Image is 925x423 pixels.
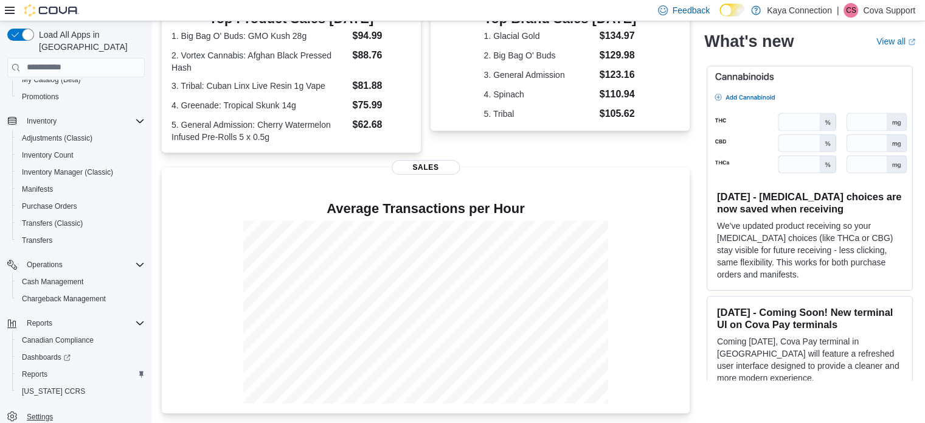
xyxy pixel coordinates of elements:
[17,199,145,214] span: Purchase Orders
[600,87,637,102] dd: $110.94
[863,3,915,18] p: Cova Support
[22,218,83,228] span: Transfers (Classic)
[22,294,106,304] span: Chargeback Management
[22,369,47,379] span: Reports
[12,88,150,105] button: Promotions
[22,335,94,345] span: Canadian Compliance
[24,4,79,16] img: Cova
[719,4,745,16] input: Dark Mode
[17,350,75,365] a: Dashboards
[27,318,52,328] span: Reports
[171,201,680,216] h4: Average Transactions per Hour
[17,216,88,231] a: Transfers (Classic)
[22,92,59,102] span: Promotions
[22,386,85,396] span: [US_STATE] CCRS
[17,131,97,145] a: Adjustments (Classic)
[837,3,839,18] p: |
[27,116,57,126] span: Inventory
[22,114,61,128] button: Inventory
[17,274,88,289] a: Cash Management
[17,199,82,214] a: Purchase Orders
[600,107,637,121] dd: $105.62
[352,98,411,113] dd: $75.99
[600,48,637,63] dd: $129.98
[12,290,150,307] button: Chargeback Management
[876,37,915,46] a: View allExternal link
[12,383,150,400] button: [US_STATE] CCRS
[171,119,347,143] dt: 5. General Admission: Cherry Watermelon Infused Pre-Rolls 5 x 0.5g
[17,367,52,382] a: Reports
[17,292,111,306] a: Chargeback Management
[22,316,145,330] span: Reports
[17,333,99,348] a: Canadian Compliance
[22,150,74,160] span: Inventory Count
[12,71,150,88] button: My Catalog (Beta)
[12,181,150,198] button: Manifests
[17,72,145,87] span: My Catalog (Beta)
[767,3,832,18] p: Kaya Connection
[22,277,83,287] span: Cash Management
[34,29,145,53] span: Load All Apps in [GEOGRAPHIC_DATA]
[484,69,595,81] dt: 3. General Admission
[22,257,68,272] button: Operations
[392,160,460,175] span: Sales
[22,75,81,85] span: My Catalog (Beta)
[600,29,637,43] dd: $134.97
[717,306,902,330] h3: [DATE] - Coming Soon! New terminal UI on Cova Pay terminals
[12,232,150,249] button: Transfers
[17,89,145,104] span: Promotions
[719,16,720,17] span: Dark Mode
[22,167,113,177] span: Inventory Manager (Classic)
[2,256,150,273] button: Operations
[12,349,150,366] a: Dashboards
[22,316,57,330] button: Reports
[717,220,902,281] p: We've updated product receiving so your [MEDICAL_DATA] choices (like THCa or CBG) stay visible fo...
[171,49,347,74] dt: 2. Vortex Cannabis: Afghan Black Pressed Hash
[17,233,145,248] span: Transfers
[704,32,794,51] h2: What's new
[27,412,53,422] span: Settings
[17,274,145,289] span: Cash Management
[17,367,145,382] span: Reports
[352,29,411,43] dd: $94.99
[717,191,902,215] h3: [DATE] - [MEDICAL_DATA] choices are now saved when receiving
[17,233,57,248] a: Transfers
[846,3,856,18] span: CS
[484,108,595,120] dt: 5. Tribal
[17,292,145,306] span: Chargeback Management
[171,30,347,42] dt: 1. Big Bag O' Buds: GMO Kush 28g
[12,198,150,215] button: Purchase Orders
[17,333,145,348] span: Canadian Compliance
[484,30,595,42] dt: 1. Glacial Gold
[484,88,595,100] dt: 4. Spinach
[12,147,150,164] button: Inventory Count
[2,315,150,332] button: Reports
[484,49,595,61] dt: 2. Big Bag O' Buds
[17,350,145,365] span: Dashboards
[17,165,145,180] span: Inventory Manager (Classic)
[17,148,78,163] a: Inventory Count
[17,384,145,399] span: Washington CCRS
[17,216,145,231] span: Transfers (Classic)
[908,38,915,46] svg: External link
[844,3,858,18] div: Cova Support
[22,352,71,362] span: Dashboards
[17,72,86,87] a: My Catalog (Beta)
[17,148,145,163] span: Inventory Count
[600,68,637,82] dd: $123.16
[22,133,92,143] span: Adjustments (Classic)
[27,260,63,270] span: Operations
[17,182,145,197] span: Manifests
[17,131,145,145] span: Adjustments (Classic)
[22,114,145,128] span: Inventory
[12,332,150,349] button: Canadian Compliance
[22,184,53,194] span: Manifests
[12,273,150,290] button: Cash Management
[171,99,347,111] dt: 4. Greenade: Tropical Skunk 14g
[22,236,52,245] span: Transfers
[17,182,58,197] a: Manifests
[673,4,710,16] span: Feedback
[12,164,150,181] button: Inventory Manager (Classic)
[171,80,347,92] dt: 3. Tribal: Cuban Linx Live Resin 1g Vape
[17,384,90,399] a: [US_STATE] CCRS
